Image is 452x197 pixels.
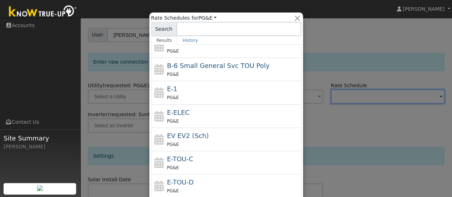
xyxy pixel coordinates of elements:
span: E-TOU-C [167,155,193,163]
span: PG&E [167,49,179,54]
a: PG&E [198,15,217,21]
span: Rate Schedules for [151,14,217,22]
a: History [177,36,203,45]
span: PG&E [167,72,179,77]
div: [PERSON_NAME] [4,143,76,151]
span: PG&E [167,119,179,124]
span: E-1 [167,85,177,93]
span: [PERSON_NAME] [403,6,444,12]
span: E-ELEC [167,109,189,116]
span: B-6 Small General Service TOU Poly Phase [167,62,269,69]
img: Know True-Up [5,4,80,20]
span: Electric Vehicle EV2 (Sch) [167,132,209,139]
img: retrieve [37,185,43,191]
a: Results [151,36,178,45]
span: Site Summary [4,133,76,143]
span: PG&E [167,95,179,100]
span: PG&E [167,165,179,170]
span: Search [151,22,177,36]
span: E-TOU-D [167,178,194,186]
span: PG&E [167,142,179,147]
span: PG&E [167,188,179,193]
